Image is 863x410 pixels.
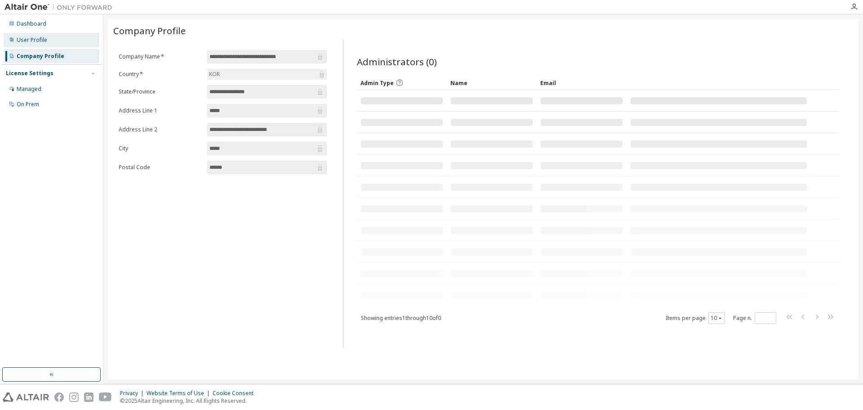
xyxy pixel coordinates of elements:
button: 10 [711,315,723,322]
span: Admin Type [360,79,394,87]
div: License Settings [6,70,53,77]
span: Administrators (0) [357,55,437,68]
label: Address Line 2 [119,126,202,133]
div: On Prem [17,101,39,108]
img: altair_logo.svg [3,392,49,402]
div: KOR [207,69,327,80]
span: Showing entries 1 through 10 of 0 [361,314,441,322]
div: Name [450,76,533,90]
label: Address Line 1 [119,107,202,114]
img: facebook.svg [54,392,64,402]
label: State/Province [119,88,202,95]
img: Altair One [4,3,117,12]
label: Country [119,71,202,78]
label: Company Name [119,53,202,60]
div: Cookie Consent [213,390,259,397]
div: Company Profile [17,53,64,60]
img: youtube.svg [99,392,112,402]
img: instagram.svg [69,392,79,402]
div: Email [540,76,623,90]
span: Page n. [733,312,776,324]
div: Managed [17,86,41,93]
p: © 2025 Altair Engineering, Inc. All Rights Reserved. [120,397,259,405]
label: City [119,145,202,152]
div: KOR [208,69,221,79]
span: Items per page [666,312,725,324]
img: linkedin.svg [84,392,93,402]
label: Postal Code [119,164,202,171]
div: Website Terms of Use [147,390,213,397]
div: User Profile [17,36,47,44]
span: Company Profile [113,24,186,37]
div: Privacy [120,390,147,397]
div: Dashboard [17,20,46,27]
